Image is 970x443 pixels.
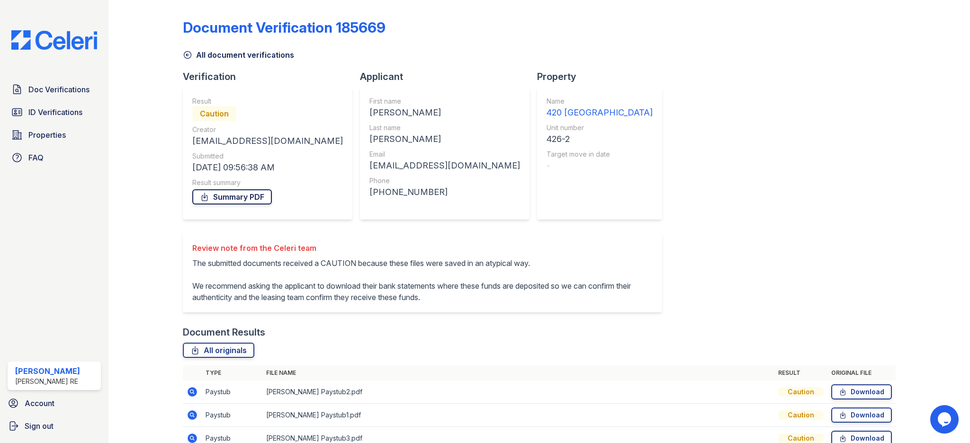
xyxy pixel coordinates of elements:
[774,365,827,381] th: Result
[4,30,105,50] img: CE_Logo_Blue-a8612792a0a2168367f1c8372b55b34899dd931a85d93a1a3d3e32e68fde9ad4.png
[183,326,265,339] div: Document Results
[25,398,54,409] span: Account
[262,365,774,381] th: File name
[547,106,653,119] div: 420 [GEOGRAPHIC_DATA]
[183,19,386,36] div: Document Verification 185669
[202,404,262,427] td: Paystub
[778,434,824,443] div: Caution
[369,159,520,172] div: [EMAIL_ADDRESS][DOMAIN_NAME]
[360,70,537,83] div: Applicant
[183,49,294,61] a: All document verifications
[8,80,101,99] a: Doc Verifications
[8,103,101,122] a: ID Verifications
[192,242,653,254] div: Review note from the Celeri team
[25,420,54,432] span: Sign out
[15,365,80,377] div: [PERSON_NAME]
[262,381,774,404] td: [PERSON_NAME] Paystub2.pdf
[192,134,343,148] div: [EMAIL_ADDRESS][DOMAIN_NAME]
[192,161,343,174] div: [DATE] 09:56:38 AM
[369,150,520,159] div: Email
[192,125,343,134] div: Creator
[369,123,520,133] div: Last name
[369,176,520,186] div: Phone
[369,106,520,119] div: [PERSON_NAME]
[183,343,254,358] a: All originals
[202,365,262,381] th: Type
[202,381,262,404] td: Paystub
[537,70,670,83] div: Property
[4,394,105,413] a: Account
[8,148,101,167] a: FAQ
[192,97,343,106] div: Result
[28,84,90,95] span: Doc Verifications
[192,106,236,121] div: Caution
[192,257,653,303] p: The submitted documents received a CAUTION because these files were saved in an atypical way. We ...
[28,129,66,141] span: Properties
[369,133,520,146] div: [PERSON_NAME]
[4,416,105,435] a: Sign out
[547,97,653,119] a: Name 420 [GEOGRAPHIC_DATA]
[547,133,653,146] div: 426-2
[547,97,653,106] div: Name
[15,377,80,386] div: [PERSON_NAME] RE
[547,123,653,133] div: Unit number
[262,404,774,427] td: [PERSON_NAME] Paystub1.pdf
[930,405,961,434] iframe: chat widget
[778,387,824,397] div: Caution
[547,159,653,172] div: -
[369,97,520,106] div: First name
[831,384,892,399] a: Download
[192,151,343,161] div: Submitted
[547,150,653,159] div: Target move in date
[827,365,896,381] th: Original file
[369,186,520,199] div: [PHONE_NUMBER]
[8,125,101,144] a: Properties
[192,178,343,187] div: Result summary
[28,152,44,163] span: FAQ
[778,410,824,420] div: Caution
[28,106,82,118] span: ID Verifications
[192,189,272,204] a: Summary PDF
[831,408,892,423] a: Download
[183,70,360,83] div: Verification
